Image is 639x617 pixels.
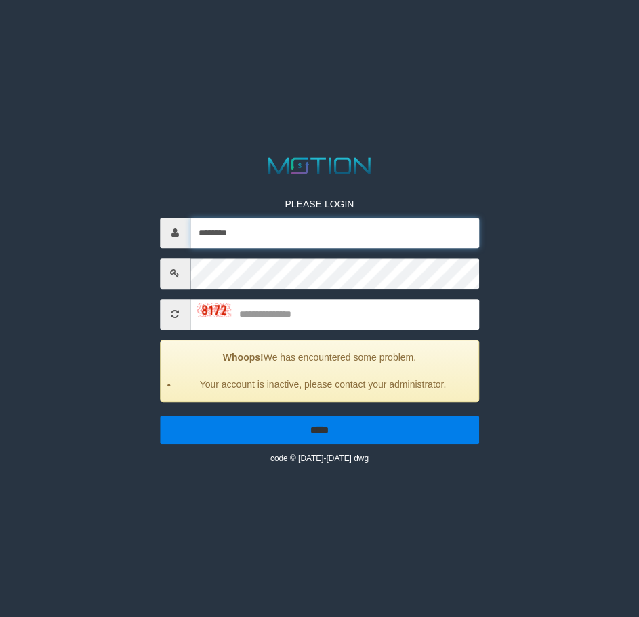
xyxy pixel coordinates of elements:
p: PLEASE LOGIN [160,197,480,211]
div: We has encountered some problem. [160,340,480,402]
small: code © [DATE]-[DATE] dwg [270,454,369,463]
img: captcha [197,303,231,317]
li: Your account is inactive, please contact your administrator. [178,378,469,391]
strong: Whoops! [223,352,264,363]
img: MOTION_logo.png [264,155,375,177]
